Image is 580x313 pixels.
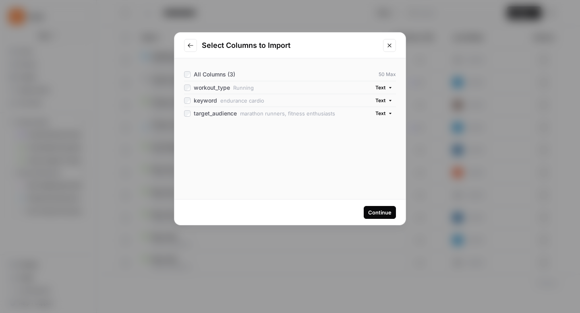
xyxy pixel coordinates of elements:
[379,71,396,78] span: 50 Max
[194,97,217,105] span: keyword
[184,110,191,117] input: target_audience
[194,109,237,117] span: target_audience
[184,71,191,78] input: All Columns (3)
[194,70,235,78] span: All Columns (3)
[364,206,396,219] button: Continue
[184,84,191,91] input: workout_type
[372,108,396,119] button: Text
[184,97,191,104] input: keyword
[368,208,391,216] div: Continue
[220,97,264,105] span: endurance cardio
[202,40,378,51] h2: Select Columns to Import
[233,84,254,92] span: Running
[372,82,396,93] button: Text
[240,109,335,117] span: marathon runners, fitness enthusiasts
[375,110,385,117] span: Text
[375,84,385,91] span: Text
[372,95,396,106] button: Text
[383,39,396,52] button: Close modal
[184,39,197,52] button: Go to previous step
[375,97,385,104] span: Text
[194,84,230,92] span: workout_type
